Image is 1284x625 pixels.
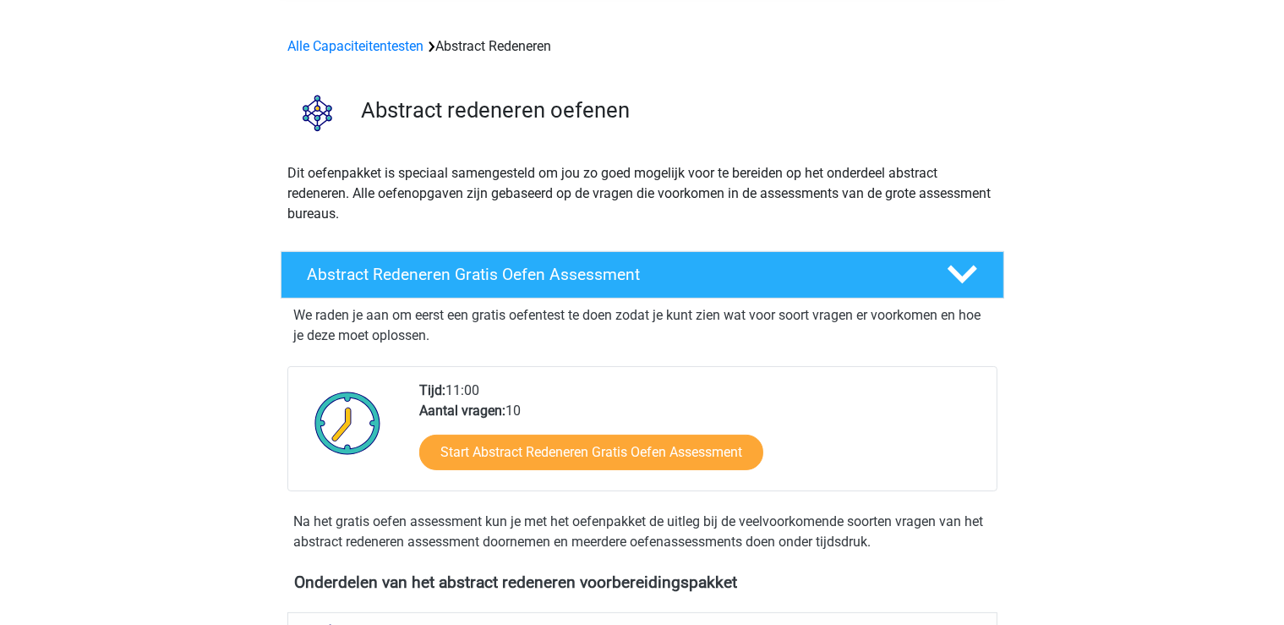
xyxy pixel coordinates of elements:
[419,403,505,419] b: Aantal vragen:
[308,265,920,284] h4: Abstract Redeneren Gratis Oefen Assessment
[281,77,353,149] img: abstract redeneren
[361,97,991,123] h3: Abstract redeneren oefenen
[281,36,1003,57] div: Abstract Redeneren
[407,381,996,491] div: 11:00 10
[294,305,991,346] p: We raden je aan om eerst een gratis oefentest te doen zodat je kunt zien wat voor soort vragen er...
[287,512,997,552] div: Na het gratis oefen assessment kun je met het oefenpakket de uitleg bij de veelvoorkomende soorte...
[419,435,763,470] a: Start Abstract Redeneren Gratis Oefen Assessment
[288,38,424,54] a: Alle Capaciteitentesten
[274,251,1011,299] a: Abstract Redeneren Gratis Oefen Assessment
[305,381,391,465] img: Klok
[419,382,445,398] b: Tijd:
[288,163,997,224] p: Dit oefenpakket is speciaal samengesteld om jou zo goed mogelijk voor te bereiden op het onderdee...
[295,573,990,592] h4: Onderdelen van het abstract redeneren voorbereidingspakket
